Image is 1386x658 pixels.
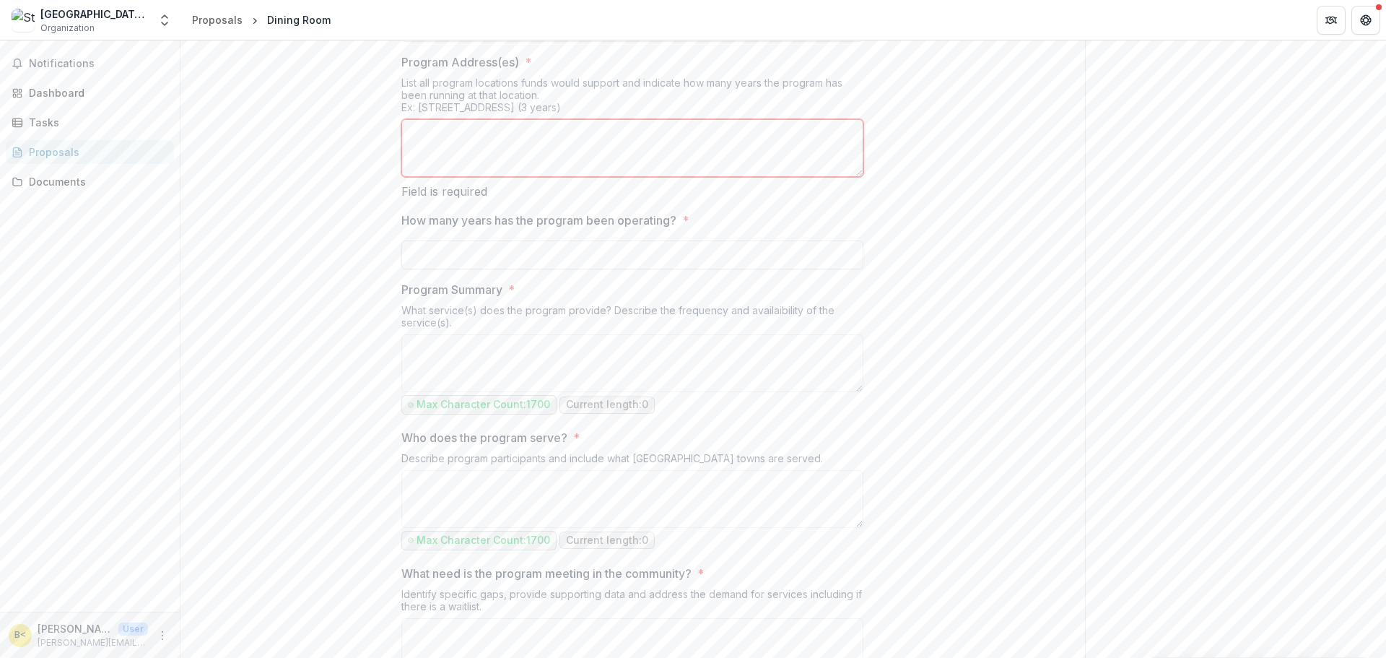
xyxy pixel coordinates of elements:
span: Notifications [29,58,168,70]
nav: breadcrumb [186,9,336,30]
div: Proposals [192,12,243,27]
button: Open entity switcher [154,6,175,35]
div: List all program locations funds would support and indicate how many years the program has been r... [401,77,863,119]
p: [PERSON_NAME][EMAIL_ADDRESS][DOMAIN_NAME] [38,636,148,649]
button: Notifications [6,52,174,75]
button: Get Help [1351,6,1380,35]
div: Documents [29,174,162,189]
p: Max Character Count: 1700 [417,534,550,547]
span: Organization [40,22,95,35]
p: Program Address(es) [401,53,519,71]
button: More [154,627,171,644]
p: User [118,623,148,636]
div: Dashboard [29,85,162,100]
a: Documents [6,170,174,194]
p: [PERSON_NAME][EMAIL_ADDRESS][DOMAIN_NAME] <[PERSON_NAME][DOMAIN_NAME][EMAIL_ADDRESS][DOMAIN_NAME]> [38,621,113,636]
div: brenda.svdpp@gmail.com <brenda.svdpp@gmail.com> [14,631,26,640]
div: [GEOGRAPHIC_DATA][PERSON_NAME] [GEOGRAPHIC_DATA] [40,7,149,22]
p: Who does the program serve? [401,429,567,446]
button: Partners [1317,6,1346,35]
a: Proposals [6,140,174,164]
div: What service(s) does the program provide? Describe the frequency and availaibility of the service... [401,304,863,334]
div: Proposals [29,144,162,160]
img: St. Vincent de Paul Place Norwich [12,9,35,32]
p: How many years has the program been operating? [401,212,676,229]
p: Max Character Count: 1700 [417,399,550,411]
div: Dining Room [267,12,331,27]
p: Current length: 0 [566,534,648,547]
div: Identify specific gaps, provide supporting data and address the demand for services including if ... [401,588,863,618]
p: Current length: 0 [566,399,648,411]
div: Field is required [401,183,863,200]
div: Tasks [29,115,162,130]
p: Program Summary [401,281,502,298]
a: Proposals [186,9,248,30]
a: Tasks [6,111,174,134]
p: What need is the program meeting in the community? [401,565,692,582]
a: Dashboard [6,81,174,105]
div: Describe program participants and include what [GEOGRAPHIC_DATA] towns are served. [401,452,863,470]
